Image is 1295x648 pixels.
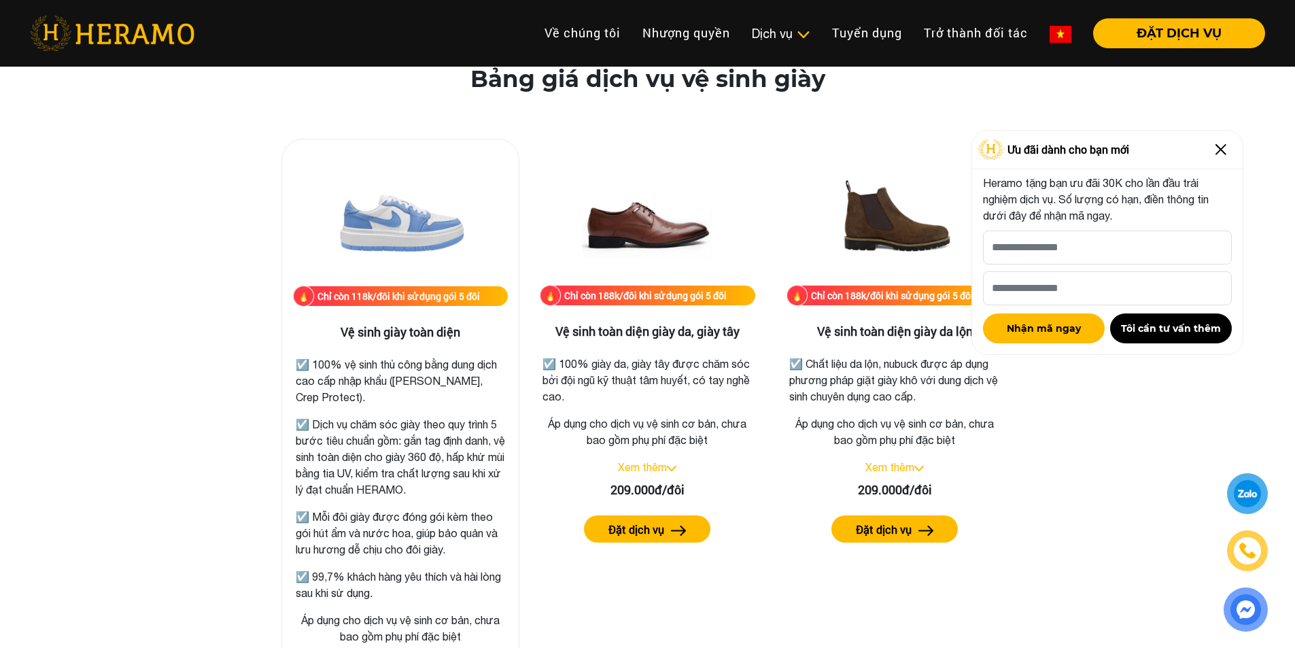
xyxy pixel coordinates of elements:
div: Dịch vụ [752,24,810,43]
a: Đặt dịch vụ arrow [540,515,756,543]
img: phone-icon [1237,541,1258,561]
p: ☑️ Dịch vụ chăm sóc giày theo quy trình 5 bước tiêu chuẩn gồm: gắn tag định danh, vệ sinh toàn di... [296,416,505,498]
img: subToggleIcon [796,28,810,41]
p: Áp dụng cho dịch vụ vệ sinh cơ bản, chưa bao gồm phụ phí đặc biệt [293,612,508,645]
div: Chỉ còn 118k/đôi khi sử dụng gói 5 đôi [317,289,480,303]
img: Logo [978,139,1004,160]
a: Nhượng quyền [632,18,741,48]
div: 209.000đ/đôi [540,481,756,499]
p: ☑️ Mỗi đôi giày được đóng gói kèm theo gói hút ẩm và nước hoa, giúp bảo quản và lưu hương dễ chịu... [296,509,505,558]
img: Close [1210,139,1232,160]
img: arrow [671,526,687,536]
span: Ưu đãi dành cho bạn mới [1007,141,1129,158]
a: Về chúng tôi [534,18,632,48]
img: fire.png [540,285,561,306]
a: Trở thành đối tác [913,18,1039,48]
a: phone-icon [1228,531,1267,570]
p: Áp dụng cho dịch vụ vệ sinh cơ bản, chưa bao gồm phụ phí đặc biệt [787,415,1003,448]
img: arrow_down.svg [914,466,924,471]
p: ☑️ Chất liệu da lộn, nubuck được áp dụng phương pháp giặt giày khô với dung dịch vệ sinh chuyên d... [789,356,1000,405]
div: 209.000đ/đôi [787,481,1003,499]
div: Chỉ còn 188k/đôi khi sử dụng gói 5 đôi [564,288,727,303]
a: Tuyển dụng [821,18,913,48]
h3: Vệ sinh toàn diện giày da, giày tây [540,324,756,339]
a: Đặt dịch vụ arrow [787,515,1003,543]
img: Vệ sinh toàn diện giày da lộn [827,150,963,286]
h3: Vệ sinh giày toàn diện [293,325,508,340]
img: Vệ sinh toàn diện giày da, giày tây [579,150,715,286]
button: Tôi cần tư vấn thêm [1110,313,1232,343]
a: ĐẶT DỊCH VỤ [1082,27,1265,39]
img: arrow [918,526,934,536]
img: vn-flag.png [1050,26,1071,43]
p: ☑️ 99,7% khách hàng yêu thích và hài lòng sau khi sử dụng. [296,568,505,601]
button: Đặt dịch vụ [831,515,958,543]
label: Đặt dịch vụ [856,522,912,538]
button: Nhận mã ngay [983,313,1105,343]
p: Heramo tặng bạn ưu đãi 30K cho lần đầu trải nghiệm dịch vụ. Số lượng có hạn, điền thông tin dưới ... [983,175,1232,224]
p: Áp dụng cho dịch vụ vệ sinh cơ bản, chưa bao gồm phụ phí đặc biệt [540,415,756,448]
img: fire.png [787,285,808,306]
img: fire.png [293,286,314,307]
p: ☑️ 100% giày da, giày tây được chăm sóc bởi đội ngũ kỹ thuật tâm huyết, có tay nghề cao. [542,356,753,405]
label: Đặt dịch vụ [608,522,664,538]
button: ĐẶT DỊCH VỤ [1093,18,1265,48]
h3: Vệ sinh toàn diện giày da lộn [787,324,1003,339]
img: arrow_down.svg [667,466,676,471]
a: Xem thêm [618,461,667,473]
img: Vệ sinh giày toàn diện [332,150,468,286]
h2: Bảng giá dịch vụ vệ sinh giày [470,65,825,93]
div: Chỉ còn 188k/đôi khi sử dụng gói 5 đôi [811,288,973,303]
img: heramo-logo.png [30,16,194,51]
p: ☑️ 100% vệ sinh thủ công bằng dung dịch cao cấp nhập khẩu ([PERSON_NAME], Crep Protect). [296,356,505,405]
a: Xem thêm [865,461,914,473]
button: Đặt dịch vụ [584,515,710,543]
